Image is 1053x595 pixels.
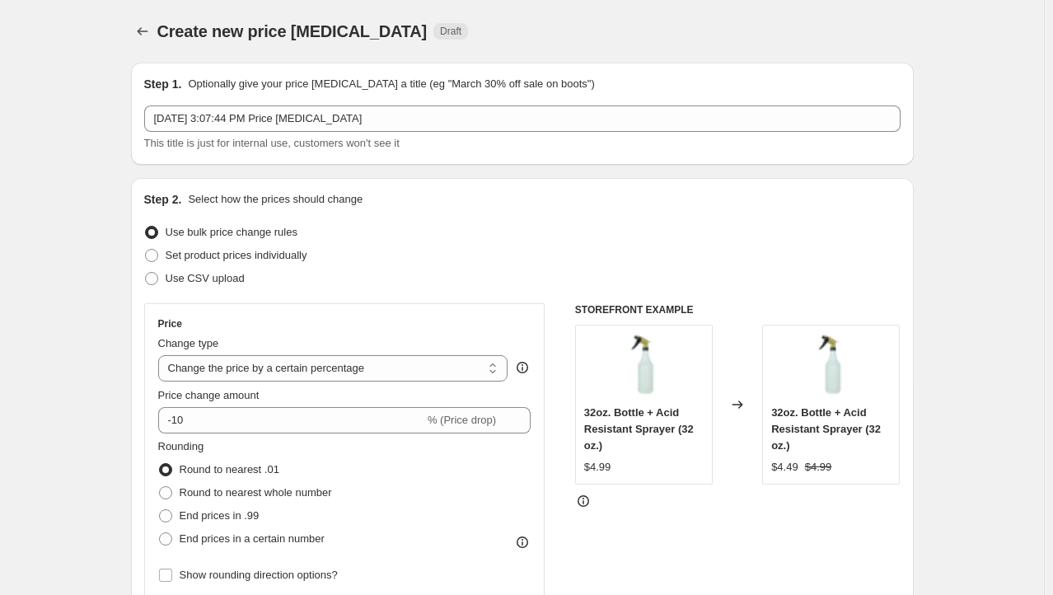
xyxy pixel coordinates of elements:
span: Round to nearest .01 [180,463,279,476]
input: 30% off holiday sale [144,105,901,132]
span: End prices in .99 [180,509,260,522]
strike: $4.99 [805,459,832,476]
div: help [514,359,531,376]
p: Optionally give your price [MEDICAL_DATA] a title (eg "March 30% off sale on boots") [188,76,594,92]
span: 32oz. Bottle + Acid Resistant Sprayer (32 oz.) [584,406,694,452]
span: % (Price drop) [428,414,496,426]
button: Price change jobs [131,20,154,43]
span: Change type [158,337,219,349]
p: Select how the prices should change [188,191,363,208]
h2: Step 2. [144,191,182,208]
img: bottlewithacidresistsprayer_ae75168c-9271-4578-9637-77a4f23c3ed9_80x.png [611,334,676,400]
span: End prices in a certain number [180,532,325,545]
span: Rounding [158,440,204,452]
img: bottlewithacidresistsprayer_ae75168c-9271-4578-9637-77a4f23c3ed9_80x.png [798,334,864,400]
span: This title is just for internal use, customers won't see it [144,137,400,149]
span: Draft [440,25,461,38]
h3: Price [158,317,182,330]
span: Use CSV upload [166,272,245,284]
span: Round to nearest whole number [180,486,332,499]
span: 32oz. Bottle + Acid Resistant Sprayer (32 oz.) [771,406,881,452]
div: $4.49 [771,459,798,476]
input: -15 [158,407,424,433]
h2: Step 1. [144,76,182,92]
h6: STOREFRONT EXAMPLE [575,303,901,316]
div: $4.99 [584,459,611,476]
span: Use bulk price change rules [166,226,297,238]
span: Price change amount [158,389,260,401]
span: Show rounding direction options? [180,569,338,581]
span: Create new price [MEDICAL_DATA] [157,22,428,40]
span: Set product prices individually [166,249,307,261]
